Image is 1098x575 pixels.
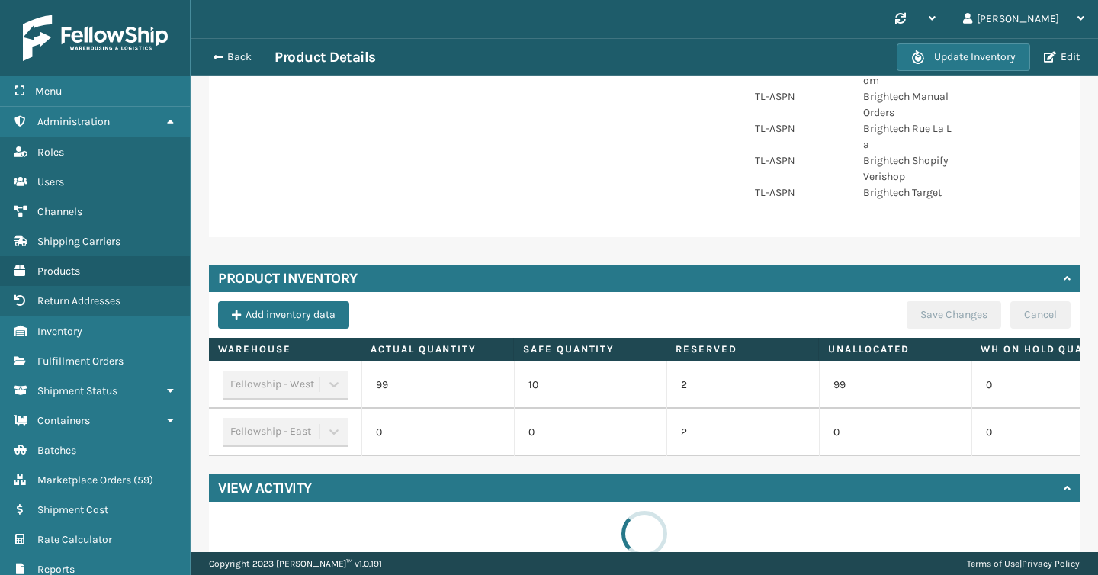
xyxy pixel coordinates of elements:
p: TL-ASPN [755,153,845,169]
span: Menu [35,85,62,98]
span: Products [37,265,80,278]
label: Unallocated [828,342,962,356]
a: Privacy Policy [1022,558,1080,569]
td: 0 [514,409,666,456]
span: Roles [37,146,64,159]
span: Shipping Carriers [37,235,120,248]
h4: Product Inventory [218,269,358,287]
p: Brightech Manual Orders [863,88,953,120]
label: Reserved [676,342,809,356]
span: Marketplace Orders [37,474,131,487]
span: Shipment Cost [37,503,108,516]
td: 99 [361,361,514,409]
span: Fulfillment Orders [37,355,124,368]
span: Batches [37,444,76,457]
label: Safe Quantity [523,342,657,356]
p: Brightech Target [863,185,953,201]
p: 2 [681,425,805,440]
p: Brightech Shopify Verishop [863,153,953,185]
img: logo [23,15,168,61]
p: Brightech Rue La La [863,120,953,153]
button: Update Inventory [897,43,1030,71]
span: Return Addresses [37,294,120,307]
span: Users [37,175,64,188]
button: Cancel [1010,301,1071,329]
span: Rate Calculator [37,533,112,546]
h4: View Activity [218,479,312,497]
td: 10 [514,361,666,409]
span: ( 59 ) [133,474,153,487]
span: Administration [37,115,110,128]
button: Edit [1039,50,1084,64]
p: Copyright 2023 [PERSON_NAME]™ v 1.0.191 [209,552,382,575]
h3: Product Details [274,48,376,66]
button: Save Changes [907,301,1001,329]
span: Containers [37,414,90,427]
td: 99 [819,361,971,409]
label: Actual Quantity [371,342,504,356]
span: Shipment Status [37,384,117,397]
div: | [967,552,1080,575]
p: 2 [681,377,805,393]
span: Inventory [37,325,82,338]
p: TL-ASPN [755,120,845,137]
p: TL-ASPN [755,88,845,104]
label: Warehouse [218,342,352,356]
span: Channels [37,205,82,218]
a: Terms of Use [967,558,1019,569]
td: 0 [361,409,514,456]
button: Back [204,50,274,64]
button: Add inventory data [218,301,349,329]
td: 0 [819,409,971,456]
p: TL-ASPN [755,185,845,201]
